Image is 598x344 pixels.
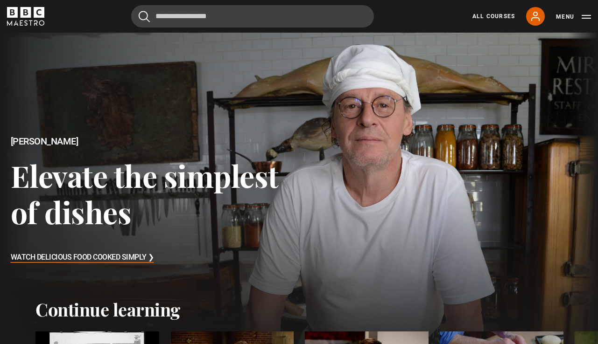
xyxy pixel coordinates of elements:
h2: Continue learning [35,299,563,320]
button: Submit the search query [139,11,150,22]
input: Search [131,5,374,28]
svg: BBC Maestro [7,7,44,26]
h2: [PERSON_NAME] [11,136,299,147]
a: All Courses [472,12,515,21]
h3: Watch Delicious Food Cooked Simply ❯ [11,251,154,265]
button: Toggle navigation [556,12,591,21]
h3: Elevate the simplest of dishes [11,158,299,230]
